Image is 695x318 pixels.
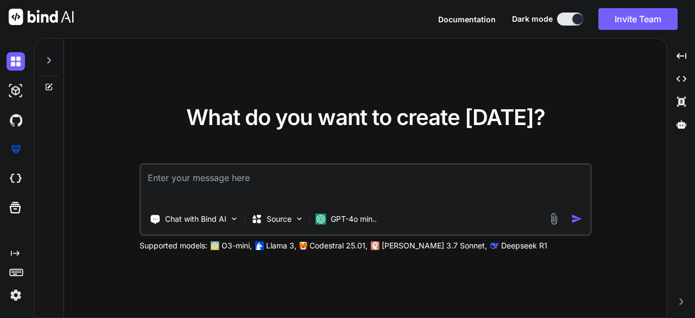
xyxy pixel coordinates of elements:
[9,9,74,25] img: Bind AI
[186,104,545,130] span: What do you want to create [DATE]?
[547,213,560,225] img: attachment
[7,170,25,188] img: cloudideIcon
[501,240,547,251] p: Deepseek R1
[7,140,25,159] img: premium
[267,214,292,225] p: Source
[371,241,380,250] img: claude
[230,214,239,223] img: Pick Tools
[571,213,582,225] img: icon
[266,240,296,251] p: Llama 3,
[211,241,219,250] img: GPT-4
[309,240,368,251] p: Codestral 25.01,
[140,240,207,251] p: Supported models:
[438,15,496,24] span: Documentation
[295,214,304,223] img: Pick Models
[490,241,499,250] img: claude
[7,111,25,129] img: githubDark
[7,82,25,100] img: darkAi-studio
[512,14,553,24] span: Dark mode
[382,240,487,251] p: [PERSON_NAME] 3.7 Sonnet,
[255,241,264,250] img: Llama2
[7,52,25,71] img: darkChat
[300,242,307,250] img: Mistral-AI
[598,8,678,30] button: Invite Team
[331,214,377,225] p: GPT-4o min..
[7,286,25,304] img: settings
[438,14,496,25] button: Documentation
[315,214,326,225] img: GPT-4o mini
[222,240,252,251] p: O3-mini,
[165,214,226,225] p: Chat with Bind AI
